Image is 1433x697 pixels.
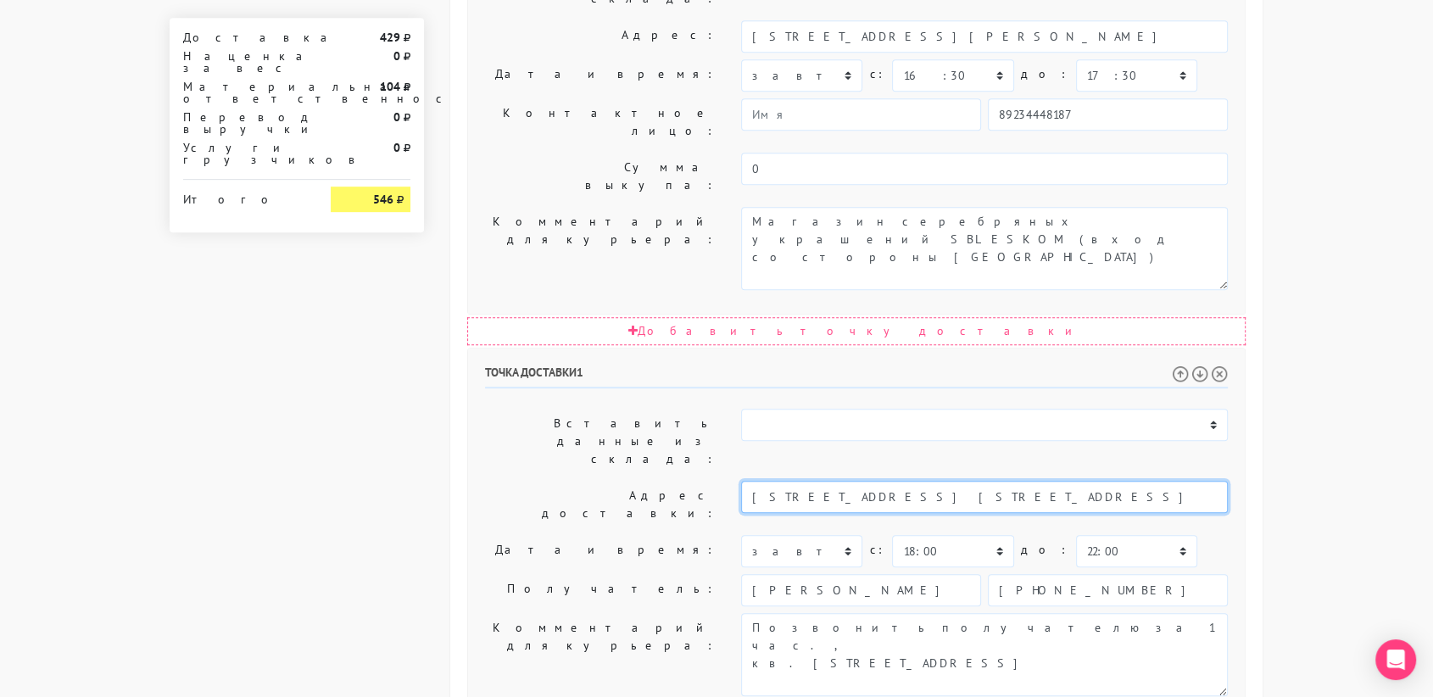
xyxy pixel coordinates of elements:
div: Доставка [170,31,318,43]
label: Сумма выкупа: [472,153,728,200]
strong: 0 [393,109,400,125]
label: c: [869,59,885,89]
label: Адрес доставки: [472,481,728,528]
label: до: [1021,535,1069,565]
label: Дата и время: [472,59,728,92]
input: Имя [741,98,981,131]
div: Open Intercom Messenger [1375,639,1416,680]
strong: 0 [393,48,400,64]
div: Добавить точку доставки [467,317,1246,345]
label: Контактное лицо: [472,98,728,146]
strong: 429 [380,30,400,45]
div: Услуги грузчиков [170,142,318,165]
span: 1 [577,365,583,380]
label: до: [1021,59,1069,89]
strong: 104 [380,79,400,94]
label: c: [869,535,885,565]
input: Телефон [988,574,1228,606]
input: Телефон [988,98,1228,131]
div: Итого [183,187,305,205]
strong: 0 [393,140,400,155]
div: Перевод выручки [170,111,318,135]
input: Имя [741,574,981,606]
label: Комментарий для курьера: [472,613,728,696]
label: Вставить данные из склада: [472,409,728,474]
label: Дата и время: [472,535,728,567]
label: Комментарий для курьера: [472,207,728,290]
label: Получатель: [472,574,728,606]
div: Материальная ответственность [170,81,318,104]
div: Наценка за вес [170,50,318,74]
h6: Точка доставки [485,365,1228,388]
textarea: Позвонить получателю за 1 час. [741,613,1228,696]
label: Адрес: [472,20,728,53]
strong: 546 [373,192,393,207]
